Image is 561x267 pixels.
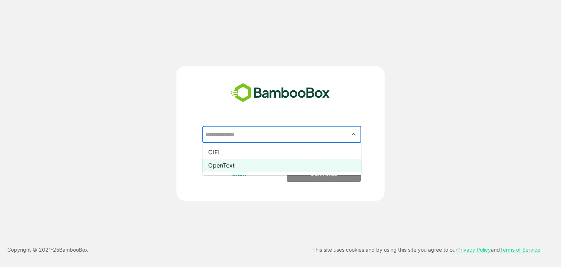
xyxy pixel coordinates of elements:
a: Terms of Service [500,247,540,253]
font: BambooBox [59,247,88,253]
img: bamboobox [227,81,334,105]
font: CIEL [208,148,221,156]
button: Close [349,129,359,139]
font: BACK [232,171,247,177]
a: Privacy Policy [457,247,491,253]
font: OpenText [208,162,234,169]
font: This site uses cookies and by using this site you agree to our [312,247,457,253]
font: CONTINUE [310,171,337,177]
font: and [491,247,500,253]
font: Copyright © 2021- [7,247,53,253]
font: 25 [53,247,59,253]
